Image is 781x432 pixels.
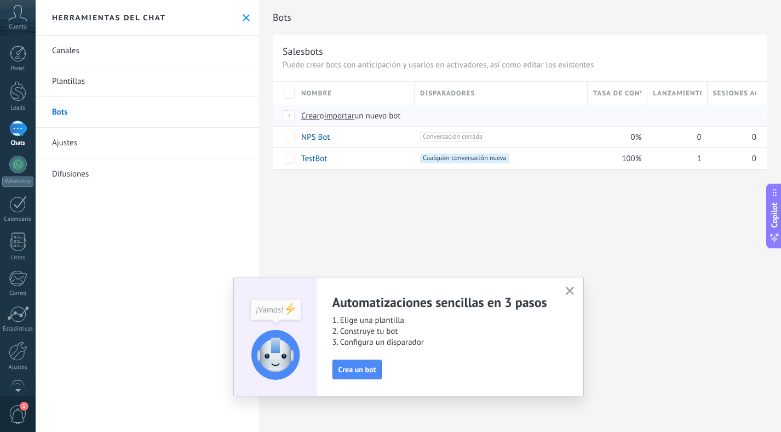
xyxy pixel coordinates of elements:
[588,148,642,169] div: 100%
[2,105,34,112] div: Leads
[630,132,641,143] span: 0%
[653,88,701,99] span: Lanzamientos totales
[420,88,475,99] span: Disparadores
[697,132,701,143] span: 0
[420,132,485,142] span: Conversación cerrada
[2,216,34,223] div: Calendario
[36,97,259,128] a: Bots
[708,148,756,169] div: 0
[2,65,34,72] div: Panel
[588,127,642,147] div: 0%
[36,66,259,97] a: Plantillas
[301,88,332,99] span: Nombre
[769,203,780,228] span: Copilot
[752,154,756,164] span: 0
[301,111,320,121] span: Crear
[36,128,259,158] a: Ajustes
[332,315,553,326] span: 1. Elige una plantilla
[273,7,767,29] h2: Bots
[2,364,34,371] div: Ajustes
[324,111,355,121] span: importar
[2,177,33,187] div: WhatsApp
[36,158,259,189] a: Difusiones
[708,105,756,126] div: Bots
[301,132,330,143] a: NPS Bot
[2,290,34,297] div: Correo
[708,127,756,147] div: 0
[301,154,327,164] a: TestBot
[283,60,757,70] p: Puede crear bots con anticipación y usarlos en activadores, así como editar los existentes
[52,13,166,22] h2: Herramientas del chat
[354,111,400,121] span: un nuevo bot
[622,154,641,164] span: 100%
[752,132,756,143] span: 0
[713,88,756,99] span: Sesiones activas
[647,148,702,169] div: 1
[332,294,553,311] h2: Automatizaciones sencillas en 3 pasos
[36,36,259,66] a: Canales
[320,111,324,121] span: o
[420,154,509,163] span: Cualquier conversación nueva
[2,326,34,333] div: Estadísticas
[332,326,553,337] span: 2. Construye tu bot
[338,366,376,373] span: Crea un bot
[332,360,382,379] button: Crea un bot
[697,154,701,164] span: 1
[593,88,641,99] span: Tasa de conversión
[332,337,553,348] span: 3. Configura un disparador
[2,254,34,262] div: Listas
[647,127,702,147] div: 0
[20,402,28,411] span: 1
[283,45,323,58] div: Salesbots
[2,140,34,147] div: Chats
[9,24,27,31] span: Cuenta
